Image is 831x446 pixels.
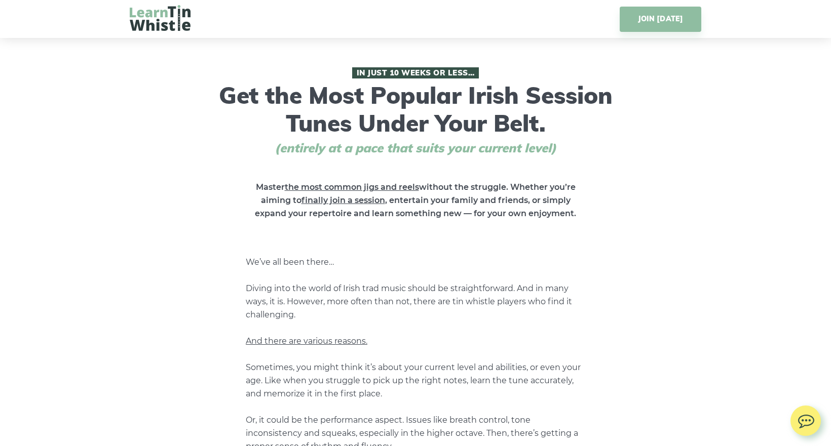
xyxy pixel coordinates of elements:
h1: Get the Most Popular Irish Session Tunes Under Your Belt. [215,67,616,155]
a: JOIN [DATE] [620,7,701,32]
span: In Just 10 Weeks or Less… [352,67,479,78]
img: LearnTinWhistle.com [130,5,191,31]
span: And there are various reasons. [246,336,367,346]
span: (entirely at a pace that suits your current level) [256,141,575,155]
span: finally join a session [301,195,385,205]
span: the most common jigs and reels [285,182,419,192]
img: chat.svg [790,406,821,431]
strong: Master without the struggle. Whether you’re aiming to , entertain your family and friends, or sim... [255,182,576,218]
